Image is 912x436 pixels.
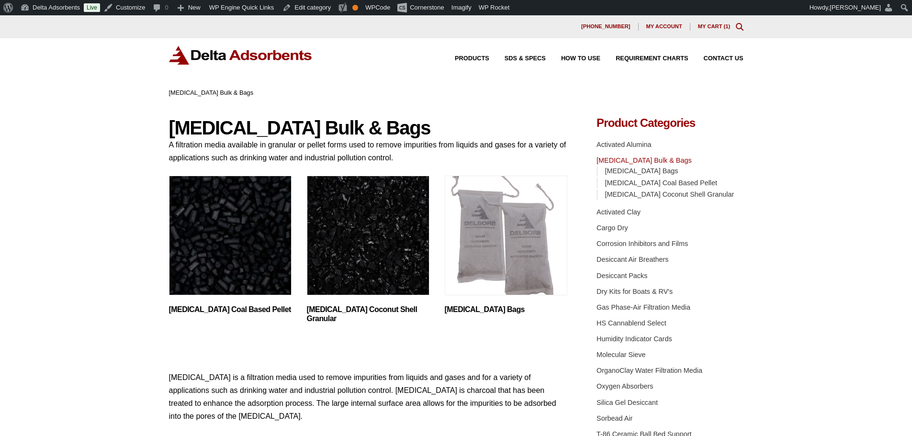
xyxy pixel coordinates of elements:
[169,176,292,295] img: Activated Carbon Coal Based Pellet
[597,414,632,422] a: Sorbead Air
[639,23,690,31] a: My account
[445,305,567,314] h2: [MEDICAL_DATA] Bags
[84,3,100,12] a: Live
[455,56,489,62] span: Products
[352,5,358,11] div: OK
[169,117,568,138] h1: [MEDICAL_DATA] Bulk & Bags
[561,56,600,62] span: How to Use
[704,56,743,62] span: Contact Us
[546,56,600,62] a: How to Use
[597,240,688,247] a: Corrosion Inhibitors and Films
[574,23,639,31] a: [PHONE_NUMBER]
[597,141,651,148] a: Activated Alumina
[646,24,682,29] span: My account
[698,23,731,29] a: My Cart (1)
[688,56,743,62] a: Contact Us
[169,371,568,423] p: [MEDICAL_DATA] is a filtration media used to remove impurities from liquids and gases and for a v...
[445,176,567,314] a: Visit product category Activated Carbon Bags
[597,224,628,232] a: Cargo Dry
[600,56,688,62] a: Requirement Charts
[597,399,658,406] a: Silica Gel Desiccant
[597,367,702,374] a: OrganoClay Water Filtration Media
[597,319,666,327] a: HS Cannablend Select
[439,56,489,62] a: Products
[489,56,546,62] a: SDS & SPECS
[169,305,292,314] h2: [MEDICAL_DATA] Coal Based Pellet
[307,176,429,323] a: Visit product category Activated Carbon Coconut Shell Granular
[616,56,688,62] span: Requirement Charts
[169,176,292,314] a: Visit product category Activated Carbon Coal Based Pellet
[597,208,641,216] a: Activated Clay
[307,176,429,295] img: Activated Carbon Coconut Shell Granular
[605,167,678,175] a: [MEDICAL_DATA] Bags
[307,305,429,323] h2: [MEDICAL_DATA] Coconut Shell Granular
[169,46,313,65] img: Delta Adsorbents
[597,272,647,279] a: Desiccant Packs
[597,288,673,295] a: Dry Kits for Boats & RV's
[169,138,568,164] p: A filtration media available in granular or pellet forms used to remove impurities from liquids a...
[169,89,254,96] span: [MEDICAL_DATA] Bulk & Bags
[605,190,734,198] a: [MEDICAL_DATA] Coconut Shell Granular
[581,24,631,29] span: [PHONE_NUMBER]
[830,4,881,11] span: [PERSON_NAME]
[597,117,743,129] h4: Product Categories
[736,23,743,31] div: Toggle Modal Content
[597,335,672,343] a: Humidity Indicator Cards
[605,179,717,187] a: [MEDICAL_DATA] Coal Based Pellet
[597,382,653,390] a: Oxygen Absorbers
[725,23,728,29] span: 1
[597,303,690,311] a: Gas Phase-Air Filtration Media
[597,157,692,164] a: [MEDICAL_DATA] Bulk & Bags
[597,256,668,263] a: Desiccant Air Breathers
[597,351,645,358] a: Molecular Sieve
[505,56,546,62] span: SDS & SPECS
[445,176,567,295] img: Activated Carbon Bags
